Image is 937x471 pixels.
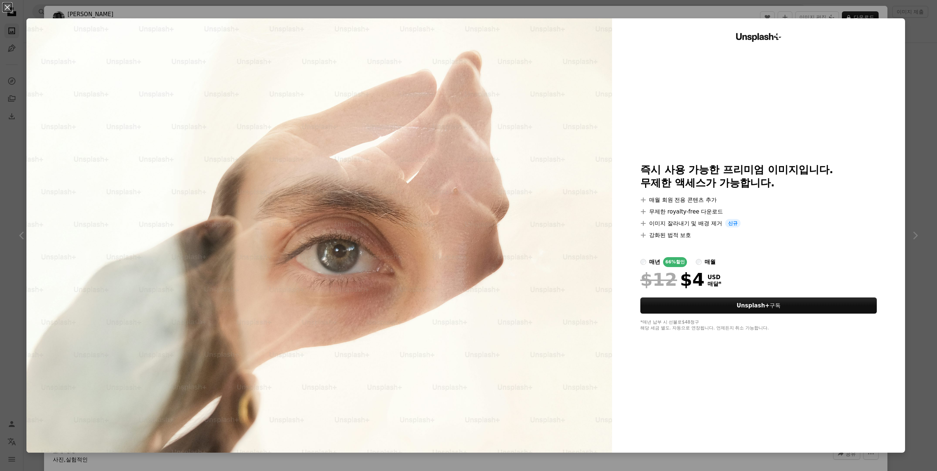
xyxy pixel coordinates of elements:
[640,196,877,204] li: 매월 회원 전용 콘텐츠 추가
[737,302,770,309] strong: Unsplash+
[640,163,877,190] h2: 즉시 사용 가능한 프리미엄 이미지입니다. 무제한 액세스가 가능합니다.
[640,231,877,240] li: 강화된 법적 보호
[705,258,716,266] div: 매월
[640,270,677,289] span: $12
[640,259,646,265] input: 매년66%할인
[640,219,877,228] li: 이미지 잘라내기 및 배경 제거
[640,207,877,216] li: 무제한 royalty-free 다운로드
[640,297,877,314] button: Unsplash+구독
[640,320,877,331] div: *매년 납부 시 선불로 $48 청구 해당 세금 별도. 자동으로 연장됩니다. 언제든지 취소 가능합니다.
[696,259,702,265] input: 매월
[725,219,741,228] span: 신규
[649,258,660,266] div: 매년
[663,257,687,267] div: 66% 할인
[640,270,705,289] div: $4
[708,274,721,281] span: USD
